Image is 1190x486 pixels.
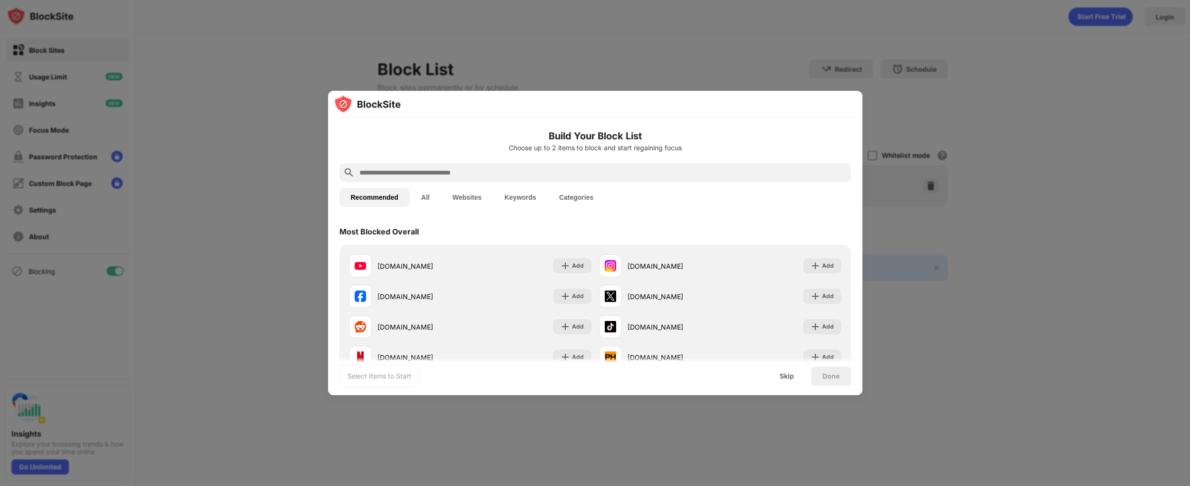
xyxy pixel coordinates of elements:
[605,351,616,363] img: favicons
[355,321,366,332] img: favicons
[822,352,834,362] div: Add
[339,227,419,236] div: Most Blocked Overall
[334,95,401,114] img: logo-blocksite.svg
[410,188,441,207] button: All
[493,188,548,207] button: Keywords
[605,260,616,272] img: favicons
[377,352,470,362] div: [DOMAIN_NAME]
[441,188,493,207] button: Websites
[822,292,834,301] div: Add
[348,371,411,381] div: Select Items to Start
[780,372,794,380] div: Skip
[628,352,720,362] div: [DOMAIN_NAME]
[822,261,834,271] div: Add
[355,260,366,272] img: favicons
[377,292,470,301] div: [DOMAIN_NAME]
[377,322,470,332] div: [DOMAIN_NAME]
[572,292,584,301] div: Add
[377,261,470,271] div: [DOMAIN_NAME]
[548,188,605,207] button: Categories
[572,352,584,362] div: Add
[605,321,616,332] img: favicons
[343,167,355,178] img: search.svg
[339,129,851,143] h6: Build Your Block List
[822,372,840,380] div: Done
[628,261,720,271] div: [DOMAIN_NAME]
[339,144,851,152] div: Choose up to 2 items to block and start regaining focus
[355,351,366,363] img: favicons
[572,322,584,331] div: Add
[628,322,720,332] div: [DOMAIN_NAME]
[628,292,720,301] div: [DOMAIN_NAME]
[822,322,834,331] div: Add
[355,291,366,302] img: favicons
[572,261,584,271] div: Add
[339,188,410,207] button: Recommended
[605,291,616,302] img: favicons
